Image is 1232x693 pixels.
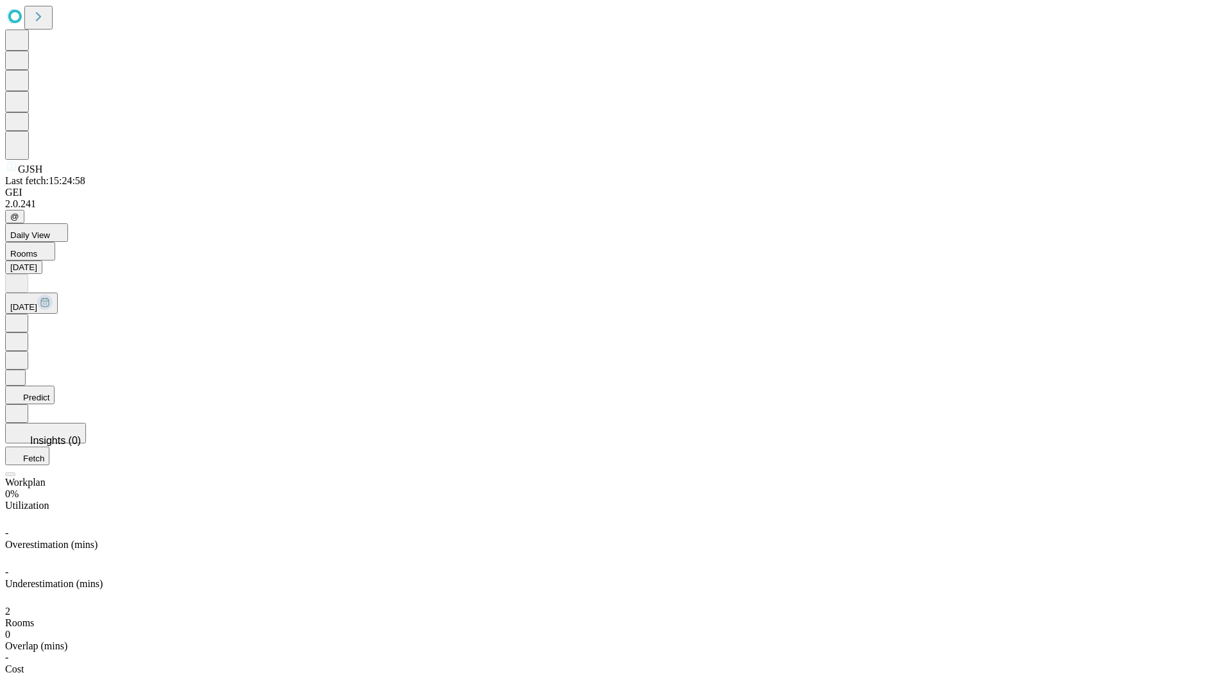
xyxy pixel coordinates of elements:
[5,175,85,186] span: Last fetch: 15:24:58
[5,242,55,261] button: Rooms
[5,293,58,314] button: [DATE]
[5,500,49,511] span: Utilization
[5,223,68,242] button: Daily View
[5,386,55,404] button: Predict
[5,567,8,577] span: -
[10,230,50,240] span: Daily View
[30,435,81,446] span: Insights (0)
[5,423,86,443] button: Insights (0)
[5,527,8,538] span: -
[5,617,34,628] span: Rooms
[5,477,46,488] span: Workplan
[5,606,10,617] span: 2
[5,198,1227,210] div: 2.0.241
[5,663,24,674] span: Cost
[5,629,10,640] span: 0
[5,652,8,663] span: -
[5,261,42,274] button: [DATE]
[10,302,37,312] span: [DATE]
[5,210,24,223] button: @
[10,249,37,259] span: Rooms
[5,539,98,550] span: Overestimation (mins)
[18,164,42,175] span: GJSH
[5,488,19,499] span: 0%
[5,578,103,589] span: Underestimation (mins)
[5,187,1227,198] div: GEI
[5,447,49,465] button: Fetch
[5,640,67,651] span: Overlap (mins)
[10,212,19,221] span: @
